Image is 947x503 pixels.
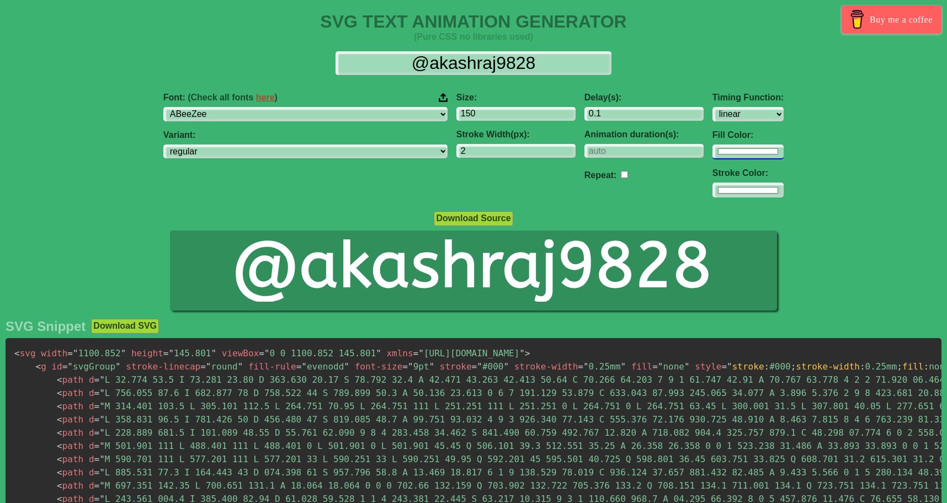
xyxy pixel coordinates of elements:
span: " [99,374,105,385]
span: = [200,361,206,372]
span: < [57,401,62,411]
span: d [89,374,94,385]
span: = [413,348,419,358]
span: stroke-width [796,361,860,372]
span: < [57,427,62,438]
span: (Check all fonts ) [188,93,278,102]
span: evenodd [296,361,349,372]
span: path [57,467,83,478]
span: = [259,348,264,358]
span: = [472,361,477,372]
label: Variant: [163,130,448,140]
h2: SVG Snippet [6,319,86,334]
span: viewBox [222,348,259,358]
span: path [57,414,83,425]
span: path [57,374,83,385]
span: ; [791,361,796,372]
span: stroke [732,361,764,372]
span: < [57,467,62,478]
span: " [67,361,73,372]
label: Animation duration(s): [584,130,704,140]
span: = [94,441,100,451]
span: #000 [472,361,509,372]
span: : [860,361,865,372]
span: = [402,361,408,372]
span: path [57,454,83,464]
span: " [344,361,349,372]
span: d [89,441,94,451]
span: " [583,361,589,372]
button: Download SVG [91,319,159,333]
span: " [99,388,105,398]
span: < [14,348,20,358]
span: " [477,361,482,372]
span: 0.25mm [578,361,626,372]
span: path [57,480,83,491]
span: d [89,388,94,398]
span: = [94,374,100,385]
span: " [99,441,105,451]
span: fill [902,361,924,372]
label: Stroke Width(px): [456,130,576,140]
span: Font: [163,93,278,103]
span: = [94,414,100,425]
span: < [57,414,62,425]
span: = [62,361,68,372]
span: path [57,427,83,438]
span: Buy me a coffee [870,10,933,29]
span: svg [14,348,36,358]
span: = [94,467,100,478]
span: 1100.852 [67,348,126,358]
span: > [525,348,530,358]
span: " [99,414,105,425]
span: = [296,361,302,372]
span: = [94,454,100,464]
span: font-size [355,361,403,372]
input: 100 [456,107,576,121]
span: < [57,454,62,464]
a: here [256,93,275,102]
span: " [99,454,105,464]
span: " [206,361,211,372]
span: " [99,427,105,438]
span: = [94,480,100,491]
span: " [99,467,105,478]
span: : [764,361,770,372]
span: " [99,401,105,411]
span: " [519,348,525,358]
span: [URL][DOMAIN_NAME] [413,348,525,358]
span: " [658,361,663,372]
span: d [89,401,94,411]
img: Upload your font [439,93,448,103]
span: width [41,348,67,358]
button: Download Source [434,211,513,226]
label: Repeat: [584,170,617,180]
span: " [620,361,626,372]
span: fill-rule [248,361,296,372]
span: < [57,388,62,398]
label: Delay(s): [584,93,704,103]
span: d [89,454,94,464]
span: " [238,361,243,372]
span: = [94,427,100,438]
span: path [57,401,83,411]
label: Fill Color: [712,130,784,140]
span: " [73,348,78,358]
input: 2px [456,144,576,158]
span: style [695,361,721,372]
span: d [89,414,94,425]
span: " [168,348,174,358]
label: Stroke Color: [712,168,784,178]
span: g [36,361,46,372]
span: " [115,361,121,372]
span: =" [721,361,732,372]
span: 0 0 1100.852 145.801 [259,348,381,358]
span: stroke [440,361,472,372]
span: = [578,361,583,372]
span: " [301,361,307,372]
span: = [67,348,73,358]
label: Size: [456,93,576,103]
span: = [163,348,169,358]
span: = [94,388,100,398]
span: path [57,441,83,451]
